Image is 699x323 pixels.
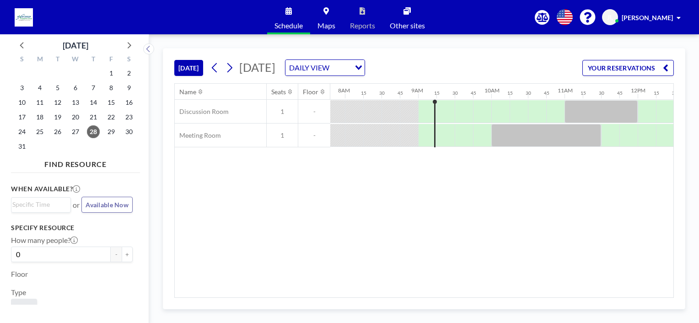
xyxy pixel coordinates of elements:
[411,87,423,94] div: 9AM
[175,131,221,140] span: Meeting Room
[73,200,80,210] span: or
[11,224,133,232] h3: Specify resource
[69,111,82,124] span: Wednesday, August 20, 2025
[350,22,375,29] span: Reports
[631,87,645,94] div: 12PM
[617,90,623,96] div: 45
[33,125,46,138] span: Monday, August 25, 2025
[484,87,500,94] div: 10AM
[11,269,28,279] label: Floor
[122,247,133,262] button: +
[338,87,350,94] div: 8AM
[69,96,82,109] span: Wednesday, August 13, 2025
[31,54,49,66] div: M
[274,22,303,29] span: Schedule
[11,156,140,169] h4: FIND RESOURCE
[544,90,549,96] div: 45
[13,54,31,66] div: S
[16,125,28,138] span: Sunday, August 24, 2025
[51,96,64,109] span: Tuesday, August 12, 2025
[87,125,100,138] span: Thursday, August 28, 2025
[69,81,82,94] span: Wednesday, August 6, 2025
[123,111,135,124] span: Saturday, August 23, 2025
[267,108,298,116] span: 1
[67,54,85,66] div: W
[16,111,28,124] span: Sunday, August 17, 2025
[298,131,330,140] span: -
[287,62,331,74] span: DAILY VIEW
[267,131,298,140] span: 1
[507,90,513,96] div: 15
[105,111,118,124] span: Friday, August 22, 2025
[471,90,476,96] div: 45
[69,125,82,138] span: Wednesday, August 27, 2025
[390,22,425,29] span: Other sites
[105,67,118,80] span: Friday, August 1, 2025
[33,81,46,94] span: Monday, August 4, 2025
[33,96,46,109] span: Monday, August 11, 2025
[398,90,403,96] div: 45
[303,88,318,96] div: Floor
[558,87,573,94] div: 11AM
[452,90,458,96] div: 30
[87,111,100,124] span: Thursday, August 21, 2025
[239,60,275,74] span: [DATE]
[120,54,138,66] div: S
[581,90,586,96] div: 15
[105,81,118,94] span: Friday, August 8, 2025
[105,125,118,138] span: Friday, August 29, 2025
[102,54,120,66] div: F
[11,198,70,211] div: Search for option
[11,288,26,297] label: Type
[526,90,531,96] div: 30
[317,22,335,29] span: Maps
[84,54,102,66] div: T
[672,90,677,96] div: 30
[15,8,33,27] img: organization-logo
[298,108,330,116] span: -
[434,90,440,96] div: 15
[49,54,67,66] div: T
[123,125,135,138] span: Saturday, August 30, 2025
[51,125,64,138] span: Tuesday, August 26, 2025
[11,236,78,245] label: How many people?
[87,96,100,109] span: Thursday, August 14, 2025
[87,81,100,94] span: Thursday, August 7, 2025
[16,96,28,109] span: Sunday, August 10, 2025
[123,67,135,80] span: Saturday, August 2, 2025
[105,96,118,109] span: Friday, August 15, 2025
[271,88,286,96] div: Seats
[174,60,203,76] button: [DATE]
[599,90,604,96] div: 30
[123,81,135,94] span: Saturday, August 9, 2025
[179,88,196,96] div: Name
[16,81,28,94] span: Sunday, August 3, 2025
[16,140,28,153] span: Sunday, August 31, 2025
[622,14,673,22] span: [PERSON_NAME]
[111,247,122,262] button: -
[361,90,366,96] div: 15
[379,90,385,96] div: 30
[81,197,133,213] button: Available Now
[15,302,33,312] span: Room
[51,111,64,124] span: Tuesday, August 19, 2025
[607,13,613,22] span: JL
[654,90,659,96] div: 15
[86,201,129,209] span: Available Now
[12,199,65,210] input: Search for option
[63,39,88,52] div: [DATE]
[175,108,229,116] span: Discussion Room
[332,62,349,74] input: Search for option
[582,60,674,76] button: YOUR RESERVATIONS
[51,81,64,94] span: Tuesday, August 5, 2025
[285,60,365,75] div: Search for option
[33,111,46,124] span: Monday, August 18, 2025
[123,96,135,109] span: Saturday, August 16, 2025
